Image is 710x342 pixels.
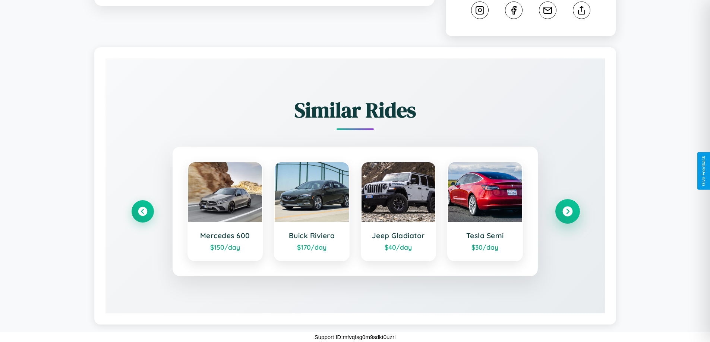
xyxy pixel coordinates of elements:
h3: Jeep Gladiator [369,231,428,240]
h3: Mercedes 600 [196,231,255,240]
a: Jeep Gladiator$40/day [361,162,436,261]
div: $ 150 /day [196,243,255,251]
h2: Similar Rides [132,96,579,124]
div: $ 170 /day [282,243,341,251]
p: Support ID: mfvqfsg0m9sdkt0uzrl [315,332,396,342]
div: $ 30 /day [455,243,515,251]
a: Tesla Semi$30/day [447,162,523,261]
div: Give Feedback [701,156,706,186]
a: Buick Riviera$170/day [274,162,350,261]
h3: Tesla Semi [455,231,515,240]
div: $ 40 /day [369,243,428,251]
a: Mercedes 600$150/day [187,162,263,261]
h3: Buick Riviera [282,231,341,240]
